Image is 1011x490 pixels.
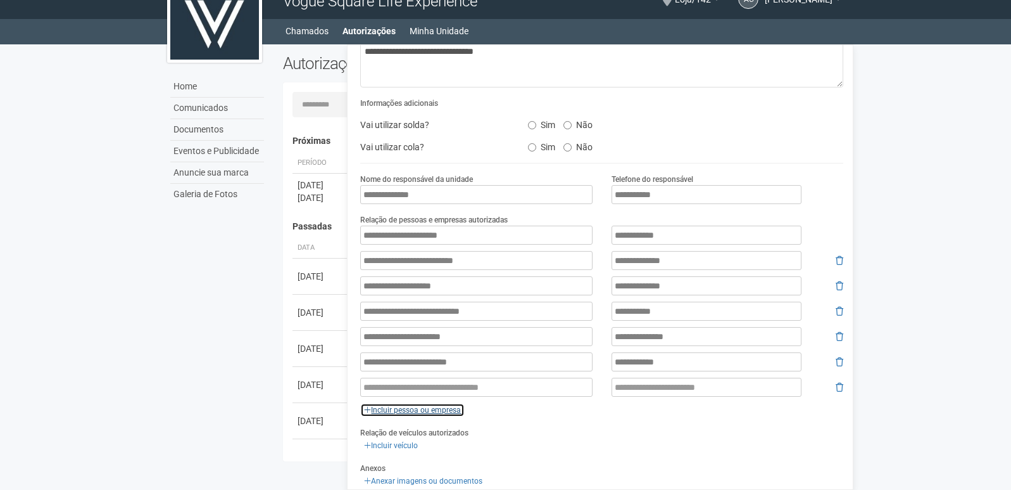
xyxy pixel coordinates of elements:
a: Incluir pessoa ou empresa [360,403,465,417]
label: Informações adicionais [360,98,438,109]
a: Anexar imagens ou documentos [360,474,486,488]
div: [DATE] [298,179,344,191]
i: Remover [836,307,843,316]
input: Não [563,143,572,152]
i: Remover [836,332,843,341]
a: Comunicados [170,98,264,119]
div: Vai utilizar cola? [351,138,518,157]
label: Relação de veículos autorizados [360,427,468,439]
a: Galeria de Fotos [170,184,264,205]
a: Anuncie sua marca [170,162,264,184]
i: Remover [836,256,843,265]
input: Sim [528,121,536,129]
a: Eventos e Publicidade [170,141,264,162]
a: Home [170,76,264,98]
h4: Próximas [292,136,835,146]
h2: Autorizações [283,54,554,73]
th: Período [292,153,349,174]
div: [DATE] [298,306,344,319]
div: [DATE] [298,191,344,204]
div: [DATE] [298,270,344,283]
div: [DATE] [298,378,344,391]
label: Anexos [360,463,386,474]
input: Não [563,121,572,129]
label: Relação de pessoas e empresas autorizadas [360,214,508,226]
label: Telefone do responsável [612,174,693,185]
a: Incluir veículo [360,439,422,453]
input: Sim [528,143,536,152]
label: Sim [528,115,555,131]
label: Nome do responsável da unidade [360,174,473,185]
label: Sim [528,138,555,153]
div: [DATE] [298,415,344,427]
a: Chamados [286,22,329,40]
th: Data [292,238,349,259]
a: Minha Unidade [410,22,468,40]
i: Remover [836,281,843,290]
div: Vai utilizar solda? [351,115,518,134]
i: Remover [836,358,843,366]
a: Autorizações [342,22,396,40]
h4: Passadas [292,222,835,231]
label: Não [563,115,593,131]
a: Documentos [170,119,264,141]
label: Não [563,138,593,153]
i: Remover [836,383,843,392]
div: [DATE] [298,451,344,463]
div: [DATE] [298,342,344,355]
